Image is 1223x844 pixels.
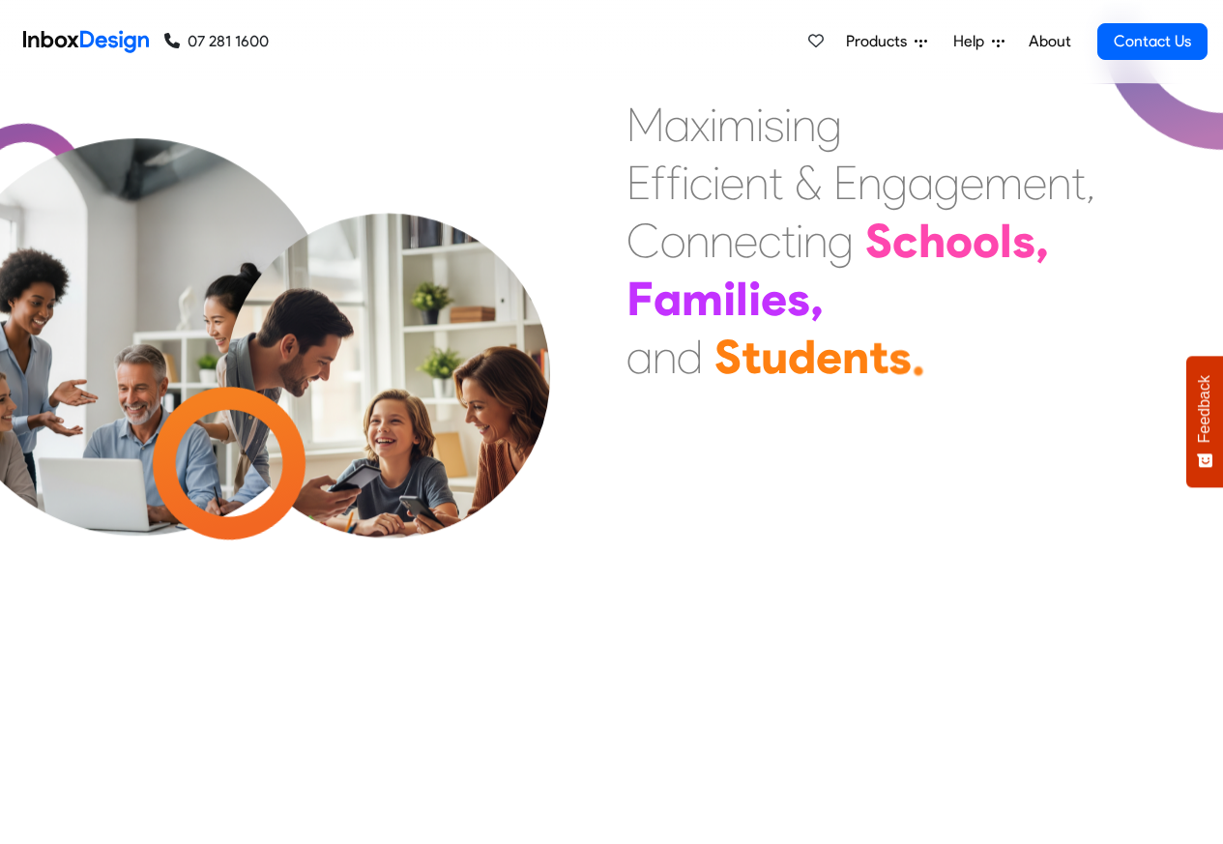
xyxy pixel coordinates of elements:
div: e [960,154,984,212]
div: i [713,154,720,212]
div: e [761,270,787,328]
div: f [666,154,682,212]
div: u [761,328,788,386]
a: Products [838,22,935,61]
div: m [984,154,1023,212]
div: d [788,328,816,386]
div: i [682,154,689,212]
div: l [1000,212,1012,270]
div: n [653,328,677,386]
div: d [677,328,703,386]
span: Help [953,30,992,53]
div: t [769,154,783,212]
a: About [1023,22,1076,61]
div: C [626,212,660,270]
div: m [682,270,723,328]
div: x [690,96,710,154]
div: m [717,96,756,154]
div: n [1047,154,1071,212]
div: s [787,270,810,328]
div: h [918,212,946,270]
div: s [888,328,912,386]
div: i [748,270,761,328]
div: F [626,270,654,328]
img: parents_with_child.png [186,211,591,616]
div: e [720,154,744,212]
div: M [626,96,664,154]
div: g [882,154,908,212]
div: . [912,330,925,388]
div: n [858,154,882,212]
div: n [685,212,710,270]
div: E [833,154,858,212]
div: S [714,328,742,386]
div: g [934,154,960,212]
div: i [796,212,803,270]
div: n [744,154,769,212]
div: E [626,154,651,212]
div: S [865,212,892,270]
a: 07 281 1600 [164,30,269,53]
button: Feedback - Show survey [1186,356,1223,487]
div: o [973,212,1000,270]
div: i [723,270,736,328]
div: g [816,96,842,154]
div: c [758,212,781,270]
div: , [1086,154,1095,212]
div: s [764,96,784,154]
div: c [689,154,713,212]
div: g [828,212,854,270]
div: e [734,212,758,270]
div: a [664,96,690,154]
div: n [803,212,828,270]
div: n [710,212,734,270]
div: , [810,270,824,328]
div: a [908,154,934,212]
div: f [651,154,666,212]
span: Feedback [1196,375,1213,443]
div: c [892,212,918,270]
div: i [756,96,764,154]
div: t [781,212,796,270]
a: Contact Us [1097,23,1208,60]
div: l [736,270,748,328]
div: n [842,328,869,386]
span: Products [846,30,915,53]
div: t [869,328,888,386]
div: e [816,328,842,386]
div: i [710,96,717,154]
div: n [792,96,816,154]
div: t [1071,154,1086,212]
a: Help [946,22,1012,61]
div: o [946,212,973,270]
div: , [1035,212,1049,270]
div: o [660,212,685,270]
div: i [784,96,792,154]
div: e [1023,154,1047,212]
div: a [626,328,653,386]
div: a [654,270,682,328]
div: Maximising Efficient & Engagement, Connecting Schools, Families, and Students. [626,96,1095,386]
div: & [795,154,822,212]
div: t [742,328,761,386]
div: s [1012,212,1035,270]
